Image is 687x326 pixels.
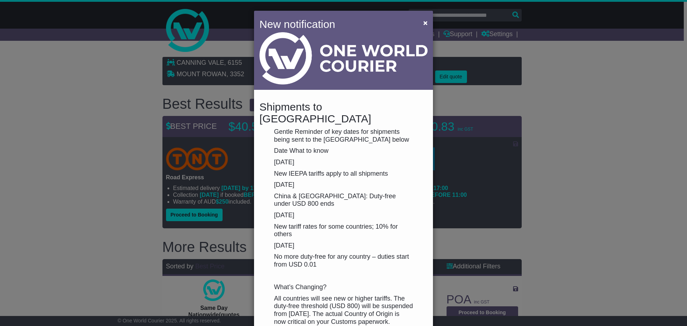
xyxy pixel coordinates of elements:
[274,193,413,208] p: China & [GEOGRAPHIC_DATA]: Duty-free under USD 800 ends
[274,253,413,268] p: No more duty-free for any country – duties start from USD 0.01
[274,181,413,189] p: [DATE]
[259,16,413,32] h4: New notification
[259,32,428,84] img: Light
[423,19,428,27] span: ×
[274,223,413,238] p: New tariff rates for some countries; 10% for others
[259,101,428,125] h4: Shipments to [GEOGRAPHIC_DATA]
[274,283,413,291] p: What’s Changing?
[274,295,413,326] p: All countries will see new or higher tariffs. The duty-free threshold (USD 800) will be suspended...
[274,242,413,250] p: [DATE]
[274,147,413,155] p: Date What to know
[274,170,413,178] p: New IEEPA tariffs apply to all shipments
[274,128,413,143] p: Gentle Reminder of key dates for shipments being sent to the [GEOGRAPHIC_DATA] below
[420,15,431,30] button: Close
[274,159,413,166] p: [DATE]
[274,211,413,219] p: [DATE]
